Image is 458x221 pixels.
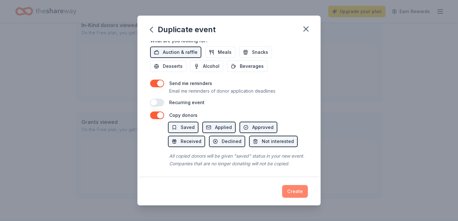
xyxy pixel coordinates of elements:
span: Applied [215,124,232,131]
span: Saved [181,124,195,131]
label: Copy donors [169,112,198,118]
button: Not interested [249,136,298,147]
label: Recurring event [169,100,205,105]
span: Auction & raffle [163,48,198,56]
span: Alcohol [203,62,219,70]
span: Declined [222,138,241,145]
button: Approved [239,122,277,133]
button: Alcohol [190,61,223,72]
button: Auction & raffle [150,46,201,58]
div: All copied donors will be given "saved" status in your new event. Companies that are no longer do... [168,151,308,169]
button: Saved [168,122,198,133]
button: Beverages [227,61,267,72]
button: Meals [205,46,235,58]
button: Create [282,185,308,198]
span: Desserts [163,62,183,70]
p: Email me reminders of donor application deadlines [169,87,275,95]
button: Declined [209,136,245,147]
span: Meals [218,48,232,56]
span: Received [181,138,201,145]
div: Duplicate event [150,25,216,35]
button: Received [168,136,205,147]
label: Send me reminders [169,81,212,86]
span: Approved [252,124,274,131]
button: Snacks [239,46,272,58]
button: Desserts [150,61,186,72]
span: Beverages [240,62,264,70]
button: Applied [202,122,236,133]
span: Not interested [262,138,294,145]
span: Snacks [252,48,268,56]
